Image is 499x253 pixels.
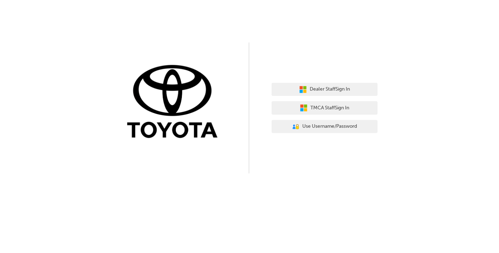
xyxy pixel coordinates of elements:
[302,122,357,131] span: Use Username/Password
[122,63,228,142] img: Trak
[310,85,350,93] span: Dealer Staff Sign In
[272,120,378,133] button: Use Username/Password
[310,104,349,112] span: TMCA Staff Sign In
[272,101,378,115] button: TMCA StaffSign In
[272,83,378,96] button: Dealer StaffSign In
